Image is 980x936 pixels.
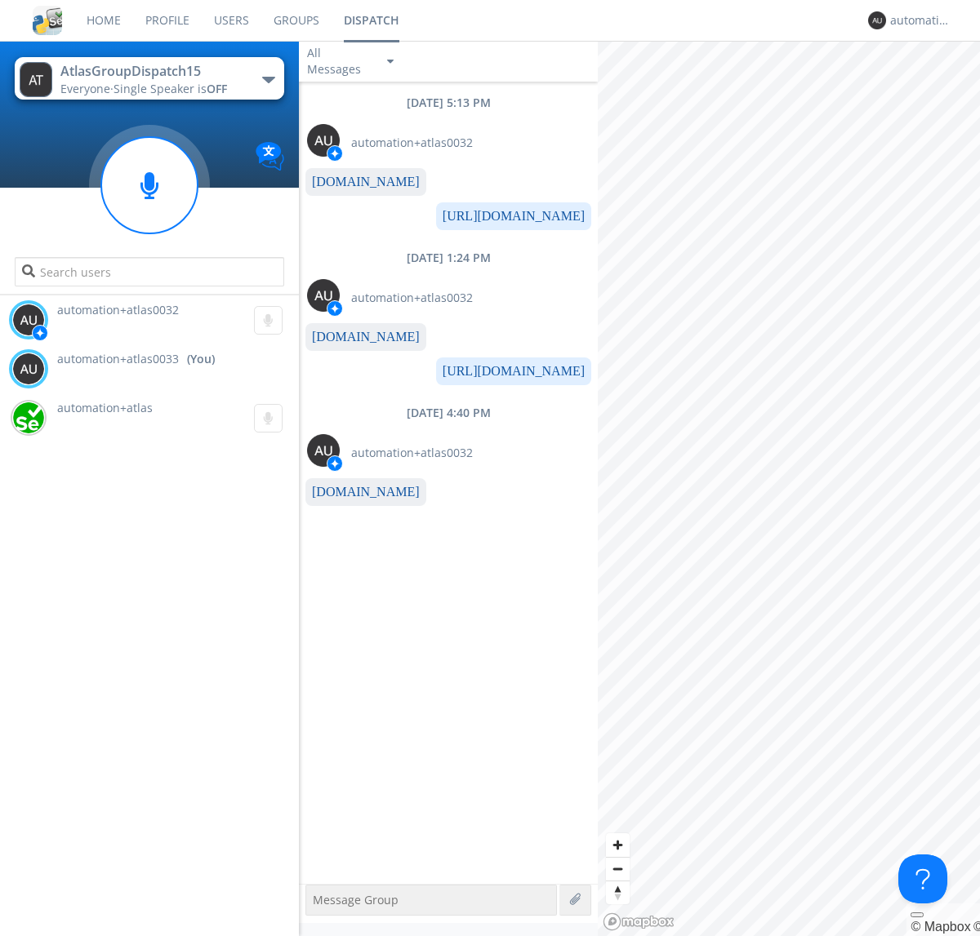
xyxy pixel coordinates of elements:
a: Mapbox [911,920,970,934]
button: Zoom in [606,833,630,857]
div: Everyone · [60,81,244,97]
span: automation+atlas [57,400,153,415]
a: [DOMAIN_NAME] [312,175,420,189]
span: OFF [207,81,227,96]
button: Toggle attribution [911,912,924,917]
span: automation+atlas0033 [57,351,179,367]
img: 373638.png [12,353,45,385]
img: 373638.png [12,304,45,336]
span: Single Speaker is [114,81,227,96]
a: [URL][DOMAIN_NAME] [443,364,585,378]
button: AtlasGroupDispatch15Everyone·Single Speaker isOFF [15,57,283,100]
div: automation+atlas0033 [890,12,951,29]
div: AtlasGroupDispatch15 [60,62,244,81]
img: 373638.png [20,62,52,97]
img: 373638.png [307,279,340,312]
span: Zoom out [606,858,630,881]
span: automation+atlas0032 [351,290,473,306]
img: 373638.png [307,434,340,467]
span: automation+atlas0032 [351,135,473,151]
div: [DATE] 4:40 PM [299,405,598,421]
input: Search users [15,257,283,286]
div: (You) [187,351,215,367]
a: [URL][DOMAIN_NAME] [443,209,585,223]
a: [DOMAIN_NAME] [312,330,420,344]
img: d2d01cd9b4174d08988066c6d424eccd [12,401,45,434]
div: [DATE] 1:24 PM [299,250,598,266]
img: cddb5a64eb264b2086981ab96f4c1ba7 [33,6,62,35]
button: Zoom out [606,857,630,881]
img: caret-down-sm.svg [387,60,394,64]
span: automation+atlas0032 [57,302,179,317]
a: Mapbox logo [603,912,675,931]
div: All Messages [307,45,372,78]
img: Translation enabled [256,142,284,171]
span: automation+atlas0032 [351,445,473,461]
iframe: Toggle Customer Support [898,854,947,903]
span: Reset bearing to north [606,881,630,904]
div: [DATE] 5:13 PM [299,95,598,111]
img: 373638.png [307,124,340,157]
button: Reset bearing to north [606,881,630,904]
a: [DOMAIN_NAME] [312,485,420,499]
img: 373638.png [868,11,886,29]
